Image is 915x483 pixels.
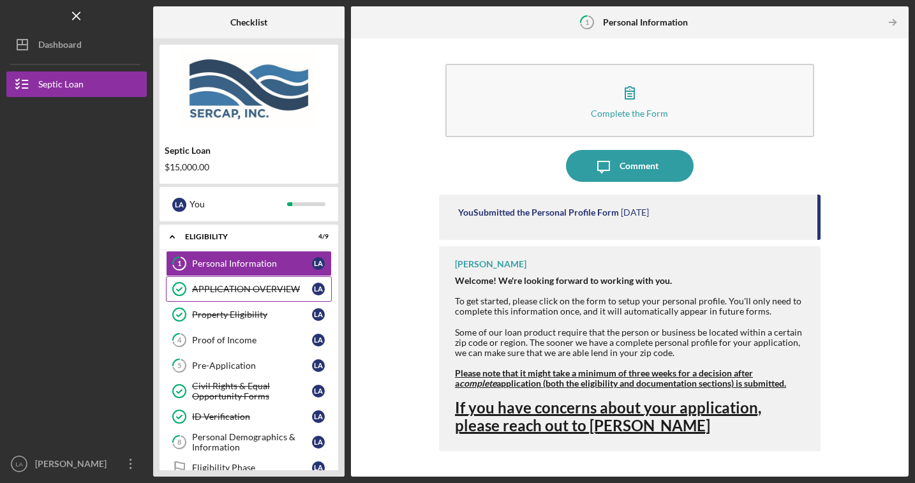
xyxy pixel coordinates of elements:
div: Property Eligibility [192,309,312,320]
div: Dashboard [38,32,82,61]
div: Septic Loan [38,71,84,100]
div: [PERSON_NAME] [455,259,526,269]
b: Personal Information [603,17,688,27]
strong: Welcome! We're looking forward to working with you. [455,275,672,286]
a: 1Personal InformationLA [166,251,332,276]
div: Comment [620,150,658,182]
b: Checklist [230,17,267,27]
div: L A [312,461,325,474]
em: complete [459,378,496,389]
div: [PERSON_NAME] [32,451,115,480]
div: Personal Demographics & Information [192,432,312,452]
div: Proof of Income [192,335,312,345]
div: To get started, please click on the form to setup your personal profile. You'll only need to comp... [455,276,808,316]
div: APPLICATION OVERVIEW [192,284,312,294]
button: Septic Loan [6,71,147,97]
div: L A [312,283,325,295]
a: Civil Rights & Equal Opportunity FormsLA [166,378,332,404]
a: 4Proof of IncomeLA [166,327,332,353]
tspan: 5 [177,362,181,370]
img: Product logo [160,51,338,128]
a: 5Pre-ApplicationLA [166,353,332,378]
a: 8Personal Demographics & InformationLA [166,429,332,455]
div: L A [312,359,325,372]
a: Eligibility PhaseLA [166,455,332,480]
text: LA [15,461,23,468]
tspan: 8 [177,438,181,447]
div: L A [312,385,325,398]
div: You Submitted the Personal Profile Form [458,207,619,218]
div: L A [312,436,325,449]
div: Eligibility [185,233,297,241]
div: L A [172,198,186,212]
div: L A [312,410,325,423]
div: Pre-Application [192,360,312,371]
div: L A [312,257,325,270]
button: Dashboard [6,32,147,57]
tspan: 1 [177,260,181,268]
span: If you have concerns about your application, please reach out to [PERSON_NAME] at [455,398,761,452]
a: ID VerificationLA [166,404,332,429]
div: $15,000.00 [165,162,333,172]
strong: Please note that it might take a minimum of three weeks for a decision after a application (both ... [455,368,786,389]
time: 2025-09-09 16:55 [621,207,649,218]
div: ID Verification [192,412,312,422]
tspan: 4 [177,336,182,345]
div: You [190,193,287,215]
a: [EMAIL_ADDRESS][DOMAIN_NAME] [469,434,725,452]
tspan: 1 [585,18,589,26]
div: L A [312,334,325,346]
div: Eligibility Phase [192,463,312,473]
button: Complete the Form [445,64,814,137]
div: Civil Rights & Equal Opportunity Forms [192,381,312,401]
a: APPLICATION OVERVIEWLA [166,276,332,302]
div: 4 / 9 [306,233,329,241]
div: Complete the Form [591,108,668,118]
div: L A [312,308,325,321]
button: Comment [566,150,694,182]
div: Some of our loan product require that the person or business be located within a certain zip code... [455,327,808,358]
div: Septic Loan [165,145,333,156]
button: LA[PERSON_NAME] [6,451,147,477]
div: Personal Information [192,258,312,269]
a: Property EligibilityLA [166,302,332,327]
